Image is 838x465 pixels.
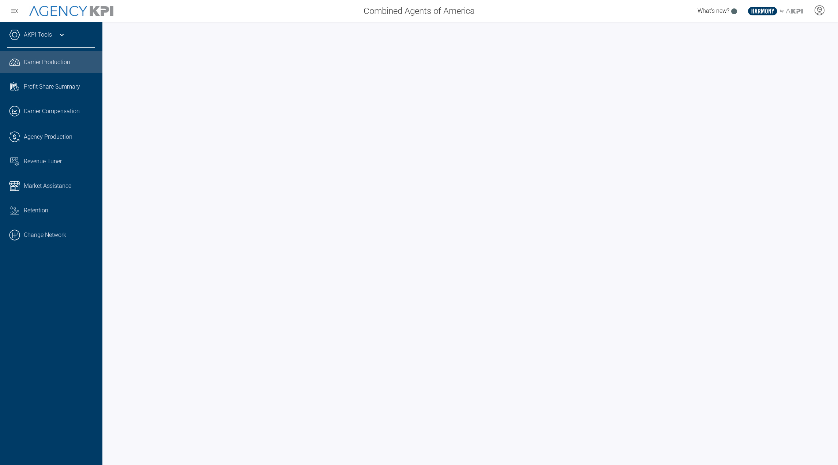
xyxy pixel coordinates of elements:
span: Carrier Production [24,58,70,67]
div: Retention [24,206,95,215]
img: AgencyKPI [29,6,113,16]
span: Revenue Tuner [24,157,62,166]
span: Carrier Compensation [24,107,80,116]
span: Profit Share Summary [24,82,80,91]
span: Agency Production [24,133,72,141]
span: Market Assistance [24,182,71,190]
span: What's new? [698,7,729,14]
span: Combined Agents of America [364,4,475,18]
a: AKPI Tools [24,30,52,39]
